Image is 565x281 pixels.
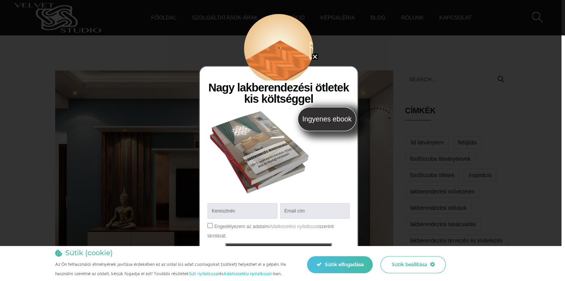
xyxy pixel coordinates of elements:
[380,256,446,273] div: Sütik beállítása
[298,107,356,131] span: Ingyenes ebook
[208,203,277,219] input: Keresztnév
[312,54,318,60] a: Close
[208,82,350,105] h2: Nagy lakberendezési ötletek kis költséggel
[65,249,113,257] h4: Sütik (cookie)
[208,224,334,239] label: Engedélyezem az adataim szerinti tárolását.
[208,203,350,265] form: New Form
[307,256,372,273] div: Sütik elfogadása
[269,224,319,229] a: Adatkezelési nyilatkozat
[280,203,350,219] input: Email cím
[223,270,272,278] a: Adatkezelési nyilatkozat
[55,260,291,279] p: Az Ön felhasználói élményének javítása érdekében ez az oldal kis adat csomagokat (sütiket) helyez...
[189,270,219,278] a: Süti nyilatkozat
